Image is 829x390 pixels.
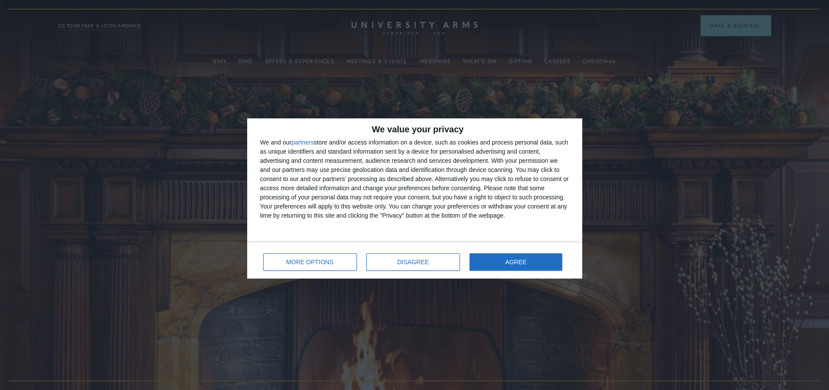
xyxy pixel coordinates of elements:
[260,125,569,134] h2: We value your privacy
[247,118,582,279] div: qc-cmp2-ui
[470,253,563,271] button: AGREE
[260,138,569,220] div: We and our store and/or access information on a device, such as cookies and process personal data...
[263,253,357,271] button: MORE OPTIONS
[505,259,527,265] span: AGREE
[292,139,314,145] button: partners
[397,259,429,265] span: DISAGREE
[366,253,460,271] button: DISAGREE
[286,259,334,265] span: MORE OPTIONS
